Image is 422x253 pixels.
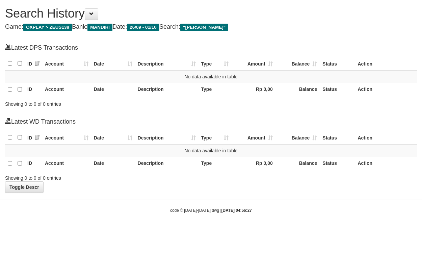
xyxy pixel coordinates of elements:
[355,57,417,70] th: Action
[320,157,355,170] th: Status
[5,24,417,30] h4: Game: Bank: Date: Search:
[91,157,135,170] th: Date
[5,70,417,83] td: No data available in table
[42,57,91,70] th: Account: activate to sort column ascending
[25,83,42,96] th: ID
[275,157,320,170] th: Balance
[91,83,135,96] th: Date
[231,131,275,144] th: Amount: activate to sort column ascending
[221,208,252,213] strong: [DATE] 04:56:27
[5,144,417,157] td: No data available in table
[275,83,320,96] th: Balance
[5,98,171,107] div: Showing 0 to 0 of 0 entries
[91,57,135,70] th: Date: activate to sort column ascending
[135,57,199,70] th: Description: activate to sort column ascending
[231,157,275,170] th: Rp 0,00
[25,57,42,70] th: ID: activate to sort column ascending
[135,157,199,170] th: Description
[320,83,355,96] th: Status
[25,157,42,170] th: ID
[199,83,232,96] th: Type
[320,131,355,144] th: Status
[42,157,91,170] th: Account
[5,7,417,20] h1: Search History
[25,131,42,144] th: ID: activate to sort column ascending
[275,57,320,70] th: Balance: activate to sort column ascending
[355,83,417,96] th: Action
[5,118,417,125] h4: Latest WD Transactions
[5,181,44,193] a: Toggle Descr
[170,208,252,213] small: code © [DATE]-[DATE] dwg |
[5,44,417,51] h4: Latest DPS Transactions
[199,157,232,170] th: Type
[135,131,199,144] th: Description: activate to sort column ascending
[199,131,232,144] th: Type: activate to sort column ascending
[5,172,171,181] div: Showing 0 to 0 of 0 entries
[275,131,320,144] th: Balance: activate to sort column ascending
[231,83,275,96] th: Rp 0,00
[320,57,355,70] th: Status
[127,24,159,31] span: 26/09 - 01/10
[199,57,232,70] th: Type: activate to sort column ascending
[355,157,417,170] th: Action
[42,83,91,96] th: Account
[23,24,72,31] span: OXPLAY > ZEUS138
[135,83,199,96] th: Description
[180,24,228,31] span: "[PERSON_NAME]"
[355,131,417,144] th: Action
[87,24,112,31] span: MANDIRI
[42,131,91,144] th: Account: activate to sort column ascending
[91,131,135,144] th: Date: activate to sort column ascending
[231,57,275,70] th: Amount: activate to sort column ascending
